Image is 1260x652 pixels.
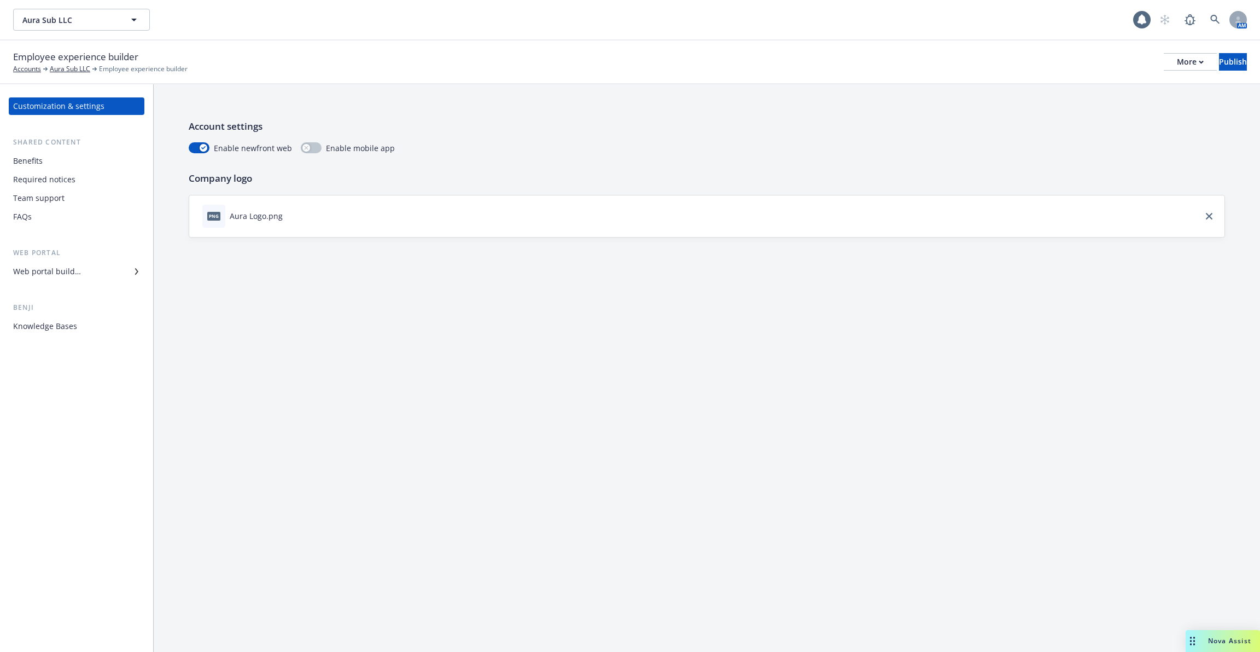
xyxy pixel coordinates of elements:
div: Web portal [9,247,144,258]
div: Aura Logo.png [230,210,283,222]
div: Web portal builder [13,263,81,280]
div: Customization & settings [13,97,104,115]
button: Nova Assist [1186,630,1260,652]
a: Knowledge Bases [9,318,144,335]
a: Web portal builder [9,263,144,280]
span: Employee experience builder [13,50,138,64]
div: FAQs [13,208,32,226]
a: Start snowing [1154,9,1176,31]
div: Benefits [13,152,43,170]
a: Team support [9,189,144,207]
div: Team support [13,189,65,207]
p: Company logo [189,171,1225,186]
a: Customization & settings [9,97,144,115]
a: Aura Sub LLC [50,64,90,74]
p: Account settings [189,119,1225,134]
div: More [1177,54,1204,70]
a: Required notices [9,171,144,188]
a: Search [1204,9,1226,31]
div: Knowledge Bases [13,318,77,335]
span: Enable newfront web [214,142,292,154]
button: Aura Sub LLC [13,9,150,31]
a: Accounts [13,64,41,74]
a: Report a Bug [1179,9,1201,31]
span: Employee experience builder [99,64,188,74]
div: Required notices [13,171,75,188]
a: FAQs [9,208,144,226]
div: Drag to move [1186,630,1199,652]
button: Publish [1219,53,1247,71]
span: Nova Assist [1208,636,1251,645]
span: Enable mobile app [326,142,395,154]
div: Benji [9,302,144,313]
span: Aura Sub LLC [22,14,117,26]
a: Benefits [9,152,144,170]
div: Publish [1219,54,1247,70]
button: download file [287,210,296,222]
span: png [207,212,220,220]
div: Shared content [9,137,144,148]
button: More [1164,53,1217,71]
a: close [1203,210,1216,223]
